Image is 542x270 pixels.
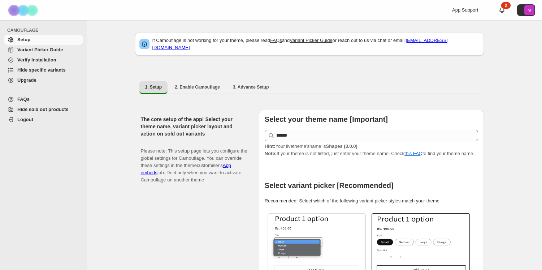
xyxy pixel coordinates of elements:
span: Variant Picker Guide [17,47,63,52]
span: FAQs [17,97,30,102]
a: Hide sold out products [4,104,83,115]
span: App Support [452,7,478,13]
p: Please note: This setup page lets you configure the global settings for Camouflage. You can overr... [141,140,247,184]
h2: The core setup of the app! Select your theme name, variant picker layout and action on sold out v... [141,116,247,137]
img: Camouflage [6,0,42,20]
strong: Shapes (3.0.0) [326,143,357,149]
span: Verify Installation [17,57,56,63]
span: CAMOUFLAGE [7,27,83,33]
p: If Camouflage is not working for your theme, please read and or reach out to us via chat or email: [152,37,480,51]
span: Upgrade [17,77,36,83]
strong: Note: [265,151,277,156]
a: Variant Picker Guide [4,45,83,55]
p: Recommended: Select which of the following variant picker styles match your theme. [265,197,478,205]
a: Upgrade [4,75,83,85]
button: Avatar with initials M [517,4,535,16]
a: Variant Picker Guide [290,38,332,43]
span: 3. Advance Setup [233,84,269,90]
text: M [528,8,531,12]
a: Verify Installation [4,55,83,65]
a: FAQs [4,94,83,104]
a: this FAQ [404,151,422,156]
p: If your theme is not listed, just enter your theme name. Check to find your theme name. [265,143,478,157]
span: Avatar with initials M [524,5,534,15]
a: Logout [4,115,83,125]
a: Hide specific variants [4,65,83,75]
a: 2 [498,7,506,14]
span: 2. Enable Camouflage [175,84,220,90]
strong: Hint: [265,143,276,149]
span: 1. Setup [145,84,162,90]
div: 2 [501,2,511,9]
b: Select your theme name [Important] [265,115,388,123]
span: Hide sold out products [17,107,69,112]
a: Setup [4,35,83,45]
span: Hide specific variants [17,67,66,73]
span: Your live theme's name is [265,143,357,149]
span: Setup [17,37,30,42]
span: Logout [17,117,33,122]
b: Select variant picker [Recommended] [265,181,394,189]
a: FAQs [270,38,282,43]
